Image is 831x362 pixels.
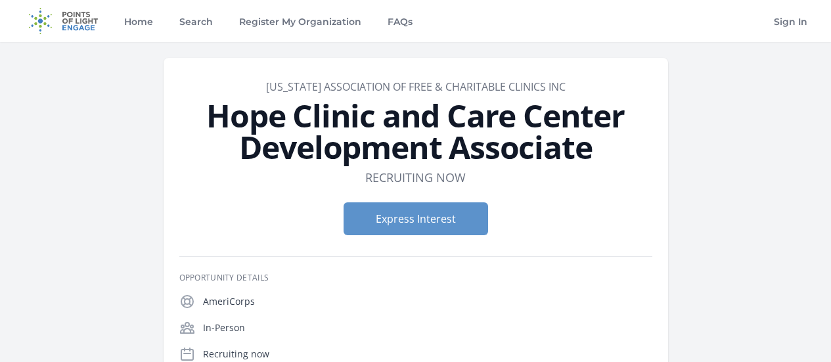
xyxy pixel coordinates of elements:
button: Express Interest [344,202,488,235]
p: In-Person [203,321,652,334]
dd: Recruiting now [365,168,466,187]
p: AmeriCorps [203,295,652,308]
p: Recruiting now [203,348,652,361]
h1: Hope Clinic and Care Center Development Associate [179,100,652,163]
a: [US_STATE] ASSOCIATION OF FREE & CHARITABLE CLINICS INC [266,79,566,94]
h3: Opportunity Details [179,273,652,283]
